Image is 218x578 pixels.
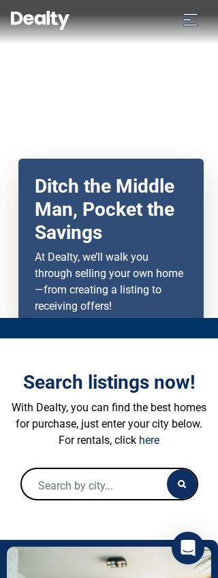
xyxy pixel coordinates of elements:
[10,400,208,432] p: With Dealty, you can find the best homes for purchase, just enter your city below.
[10,371,208,394] h3: Search listings now!
[11,11,69,30] img: Dealty - Buy, Sell & Rent Homes
[139,434,159,447] a: here
[174,8,207,30] button: Toggle navigation
[35,175,187,244] h2: Ditch the Middle Man, Pocket the Savings
[35,249,187,315] p: At Dealty, we’ll walk you through selling your own home—from creating a listing to receiving offers!
[172,532,204,564] div: Open Intercom Messenger
[22,469,162,502] input: Search by city...
[10,432,208,449] p: For rentals, click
